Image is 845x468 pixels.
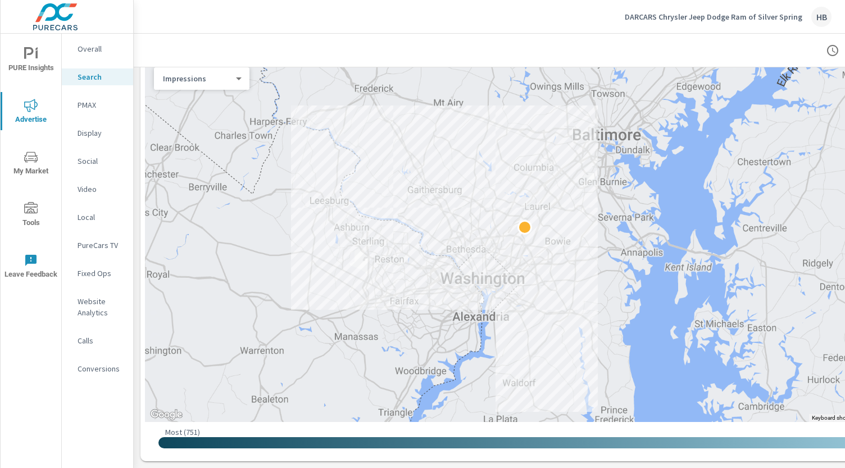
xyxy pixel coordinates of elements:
div: HB [811,7,832,27]
div: Overall [62,40,133,57]
p: Social [78,155,124,167]
img: Google [148,407,185,422]
p: Local [78,212,124,223]
p: Display [78,127,124,139]
span: PURE Insights [4,47,58,75]
div: Impressions [154,74,240,84]
a: Open this area in Google Maps (opens a new window) [148,407,185,422]
p: Search [78,71,124,82]
div: Display [62,125,133,141]
p: Most ( 751 ) [165,427,200,437]
p: PureCars TV [78,240,124,251]
div: Website Analytics [62,293,133,321]
div: Calls [62,332,133,349]
div: Social [62,153,133,169]
div: Conversions [62,360,133,377]
div: Video [62,181,133,198]
p: DARCARS Chrysler Jeep Dodge Ram of Silver Spring [625,12,802,22]
div: Search [62,68,133,85]
p: Website Analytics [78,296,124,318]
p: Video [78,183,124,195]
p: Fixed Ops [78,268,124,279]
span: Tools [4,202,58,230]
p: PMAX [78,99,124,111]
span: Leave Feedback [4,254,58,281]
p: Overall [78,43,124,54]
p: Conversions [78,363,124,374]
div: Fixed Ops [62,265,133,282]
p: Calls [78,335,124,346]
span: Advertise [4,99,58,126]
div: PureCars TV [62,237,133,254]
div: Local [62,209,133,226]
div: PMAX [62,97,133,113]
div: nav menu [1,34,61,292]
span: My Market [4,150,58,178]
p: Impressions [163,74,231,84]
